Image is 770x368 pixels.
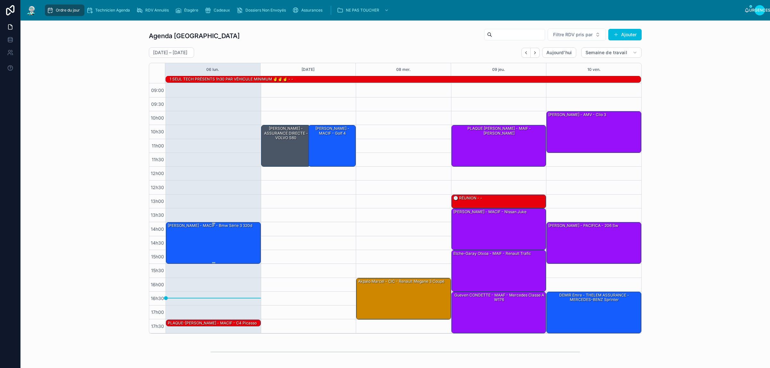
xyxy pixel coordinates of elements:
font: Agenda [GEOGRAPHIC_DATA] [149,32,240,40]
div: 1 SEUL TECH PRÉSENTS 1h30 PAR VÉHICULE MINIMUM ✌️✌️☝️ - - [169,76,294,82]
a: NE PAS TOUCHER [335,4,392,16]
button: Ajouter [608,29,642,40]
div: [PERSON_NAME] - ASSURANCE DIRECTE - VOLVO S60 [261,125,310,166]
div: DEMIR Emre - THELEM ASSURANCE - MERCEDES-BENZ Sprinter [547,292,641,333]
font: Akpalo Marcel - CIC - Renault Megane 3 coupé [358,279,444,284]
font: 14h00 [151,226,164,232]
font: 11h00 [152,143,164,148]
font: Aujourd'hui [546,50,572,55]
a: RDV Annulés [134,4,173,16]
a: Technicien Agenda [84,4,134,16]
font: 15h00 [151,254,164,259]
font: 15h30 [151,268,164,273]
div: 🕒 RÉUNION - - [452,195,546,208]
font: Technicien Agenda [95,8,130,13]
div: PLAQUE [PERSON_NAME] - MAIF - [PERSON_NAME] [452,125,546,166]
font: 10h30 [151,129,164,134]
button: Aujourd'hui [542,47,576,58]
font: PLAQUE [PERSON_NAME] - MAIF - [PERSON_NAME] [467,126,531,135]
div: [PERSON_NAME] - AMV - clio 3 [547,112,641,153]
a: Assurances [290,4,327,16]
font: Ajouter [621,32,637,37]
button: 10 ven. [587,63,601,76]
font: 09:30 [151,101,164,107]
div: Etche-garay Otxoa - MAIF - Renault trafic [452,250,546,291]
button: Dos [521,48,531,58]
div: contenu déroulant [42,3,744,17]
div: [PERSON_NAME] - MACIF - Nissan juke [452,209,546,250]
button: Suivant [531,48,540,58]
font: Cadeaux [214,8,230,13]
div: [PERSON_NAME] - MACIF - Golf 4 [309,125,355,166]
font: [PERSON_NAME] - MACIF - Bmw série 3 320d [168,223,252,228]
button: Semaine de travail [581,47,642,58]
font: 09:00 [151,88,164,93]
font: Semaine de travail [586,50,627,55]
button: 08 mer. [396,63,411,76]
div: [PERSON_NAME] - PACIFICA - 206 sw [547,222,641,263]
button: [DATE] [302,63,314,76]
font: Dossiers Non Envoyés [245,8,286,13]
font: 14h30 [151,240,164,246]
font: 11h30 [152,157,164,162]
font: 13h00 [151,198,164,204]
font: 🕒 RÉUNION - - [453,196,482,200]
font: 13h30 [151,212,164,218]
div: Akpalo Marcel - CIC - Renault Megane 3 coupé [356,278,451,319]
font: 12h00 [151,171,164,176]
font: 10 ven. [587,67,601,72]
font: [DATE] – [DATE] [153,50,187,55]
font: PLAQUE-[PERSON_NAME] - MACIF - C4 Picasso [168,321,257,325]
font: [PERSON_NAME] - PACIFICA - 206 sw [548,223,618,228]
font: RDV Annulés [145,8,169,13]
a: Dossiers Non Envoyés [235,4,290,16]
font: [PERSON_NAME] - MACIF - Nissan juke [453,209,526,214]
font: 17h00 [151,309,164,315]
font: 06 lun. [206,67,219,72]
font: Etche-garay Otxoa - MAIF - Renault trafic [453,251,531,256]
button: 06 lun. [206,63,219,76]
a: Étagère [173,4,203,16]
font: Étagère [184,8,198,13]
a: Ordre du jour [45,4,84,16]
font: 16h00 [151,282,164,287]
div: PLAQUE-[PERSON_NAME] - MACIF - C4 Picasso [166,320,261,326]
font: DEMIR Emre - THELEM ASSURANCE - MERCEDES-BENZ Sprinter [559,293,629,302]
font: 1 SEUL TECH PRÉSENTS 1h30 PAR VÉHICULE MINIMUM ✌️✌️☝️ - - [170,77,293,81]
font: 12h30 [151,185,164,190]
font: Filtre RDV pris par [553,32,593,37]
font: Gueven CONDETTE - MAAF - Mercedes classe a w176 [454,293,544,302]
img: Logo de l'application [26,5,37,15]
button: Bouton de sélection [548,29,606,41]
font: 09 jeu. [492,67,505,72]
button: 09 jeu. [492,63,505,76]
font: [DATE] [302,67,314,72]
div: [PERSON_NAME] - MACIF - Bmw série 3 320d [166,222,261,263]
font: Ordre du jour [56,8,80,13]
font: NE PAS TOUCHER [346,8,379,13]
font: 17h30 [151,323,164,329]
font: 10h00 [151,115,164,121]
font: [PERSON_NAME] - ASSURANCE DIRECTE - VOLVO S60 [264,126,308,140]
font: 16h30 [151,296,164,301]
font: [PERSON_NAME] - MACIF - Golf 4 [315,126,349,135]
font: 08 mer. [396,67,411,72]
div: Gueven CONDETTE - MAAF - Mercedes classe a w176 [452,292,546,333]
a: Cadeaux [203,4,235,16]
font: Assurances [301,8,322,13]
font: [PERSON_NAME] - AMV - clio 3 [548,112,606,117]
